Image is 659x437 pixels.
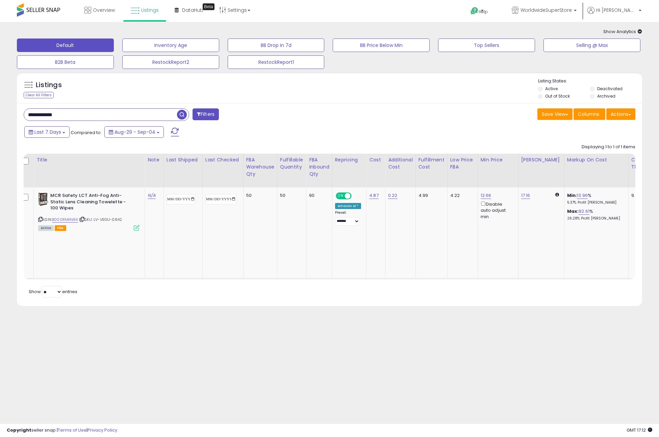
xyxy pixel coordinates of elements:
[122,55,219,69] button: RestockReport2
[465,2,501,22] a: Help
[202,154,243,187] th: CSV column name: cust_attr_2_Last Checked
[587,7,641,22] a: Hi [PERSON_NAME]
[309,156,329,178] div: FBA inbound Qty
[193,108,219,120] button: Filters
[597,93,615,99] label: Archived
[34,129,61,135] span: Last 7 Days
[545,86,558,92] label: Active
[50,192,132,213] b: MCR Safety LCT Anti-Fog Anti-Static Lens Cleaning Towelette - 100 Wipes
[521,7,572,14] span: WorldwideSuperStore
[79,217,122,222] span: | SKU: LV-VEGU-0642
[419,156,445,171] div: Fulfillment Cost
[38,192,140,230] div: ASIN:
[309,192,327,199] div: 90
[29,288,77,295] span: Show: entries
[388,156,413,171] div: Additional Cost
[280,192,301,199] div: 50
[148,192,156,199] a: N/A
[481,156,515,163] div: Min Price
[577,192,588,199] a: 13.96
[369,192,379,199] a: 4.87
[470,7,479,15] i: Get Help
[122,38,219,52] button: Inventory Age
[36,80,62,90] h5: Listings
[606,108,635,120] button: Actions
[538,78,642,84] p: Listing States:
[537,108,573,120] button: Save View
[333,38,430,52] button: BB Price Below Min
[574,108,605,120] button: Columns
[115,129,155,135] span: Aug-29 - Sep-04
[141,7,159,14] span: Listings
[438,38,535,52] button: Top Sellers
[203,3,214,10] div: Tooltip anchor
[38,192,49,206] img: 416YNA-vsOL._SL40_.jpg
[335,203,361,209] div: Amazon AI *
[71,129,102,136] span: Compared to:
[55,225,66,231] span: FBA
[567,208,579,214] b: Max:
[228,55,325,69] button: RestockReport1
[419,192,442,199] div: 4.99
[163,154,202,187] th: CSV column name: cust_attr_1_Last Shipped
[17,38,114,52] button: Default
[450,192,473,199] div: 4.22
[564,154,628,187] th: The percentage added to the cost of goods (COGS) that forms the calculator for Min & Max prices.
[567,216,623,221] p: 26.28% Profit [PERSON_NAME]
[578,111,599,118] span: Columns
[567,156,626,163] div: Markup on Cost
[24,126,70,138] button: Last 7 Days
[567,200,623,205] p: 5.37% Profit [PERSON_NAME]
[38,225,54,231] span: All listings currently available for purchase on Amazon
[567,192,623,205] div: %
[148,156,161,163] div: Note
[228,38,325,52] button: BB Drop in 7d
[24,92,54,98] div: Clear All Filters
[481,192,491,199] a: 12.66
[104,126,164,138] button: Aug-29 - Sep-04
[596,7,637,14] span: Hi [PERSON_NAME]
[335,210,361,226] div: Preset:
[36,156,142,163] div: Title
[205,156,240,163] div: Last Checked
[521,192,530,199] a: 17.16
[582,144,635,150] div: Displaying 1 to 1 of 1 items
[567,192,577,199] b: Min:
[335,156,364,163] div: Repricing
[450,156,475,171] div: Low Price FBA
[603,28,642,35] span: Show Analytics
[350,193,361,199] span: OFF
[336,193,345,199] span: ON
[543,38,640,52] button: Selling @ Max
[167,156,200,163] div: Last Shipped
[246,156,274,178] div: FBA Warehouse Qty
[481,200,513,220] div: Disable auto adjust min
[545,93,570,99] label: Out of Stock
[52,217,78,223] a: B000RMKN8K
[369,156,382,163] div: Cost
[17,55,114,69] button: B2B Beta
[579,208,589,215] a: 92.61
[182,7,203,14] span: DataHub
[597,86,623,92] label: Deactivated
[246,192,272,199] div: 50
[388,192,398,199] a: 0.22
[93,7,115,14] span: Overview
[521,156,561,163] div: [PERSON_NAME]
[567,208,623,221] div: %
[280,156,303,171] div: Fulfillable Quantity
[479,9,488,15] span: Help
